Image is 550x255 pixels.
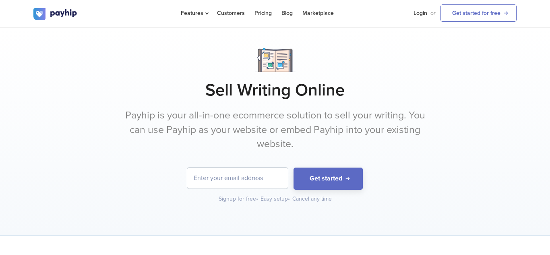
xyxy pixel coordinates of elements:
[219,195,259,203] div: Signup for free
[292,195,332,203] div: Cancel any time
[181,10,207,17] span: Features
[440,4,517,22] a: Get started for free
[33,80,517,100] h1: Sell Writing Online
[124,108,426,151] p: Payhip is your all-in-one ecommerce solution to sell your writing. You can use Payhip as your web...
[187,168,288,189] input: Enter your email address
[256,195,258,202] span: •
[294,168,363,190] button: Get started
[261,195,291,203] div: Easy setup
[255,48,296,72] img: Notebook.png
[288,195,290,202] span: •
[33,8,78,20] img: logo.svg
